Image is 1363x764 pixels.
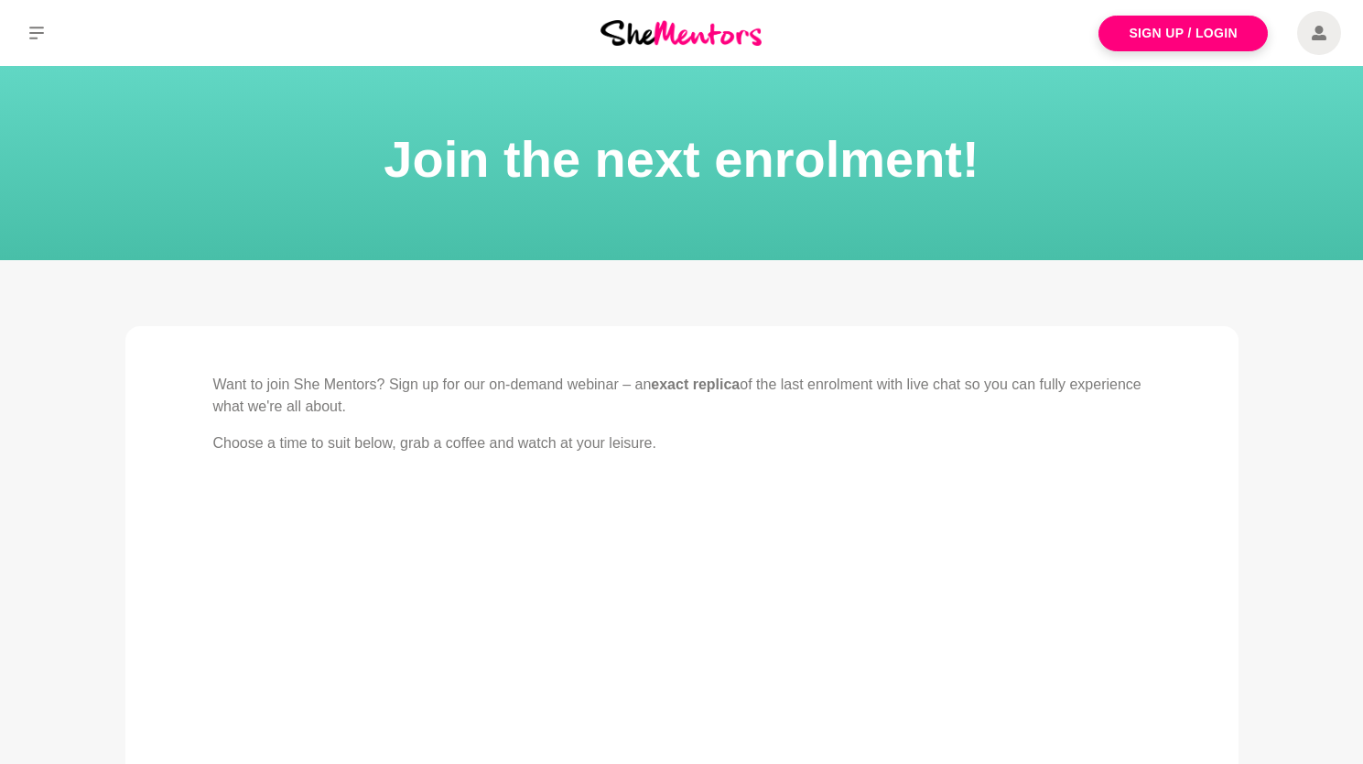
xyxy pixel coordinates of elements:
[600,20,762,45] img: She Mentors Logo
[213,374,1151,418] p: Want to join She Mentors? Sign up for our on-demand webinar – an of the last enrolment with live ...
[651,377,740,392] strong: exact replica
[22,125,1341,194] h1: Join the next enrolment!
[213,432,1151,454] p: Choose a time to suit below, grab a coffee and watch at your leisure.
[1098,16,1268,51] a: Sign Up / Login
